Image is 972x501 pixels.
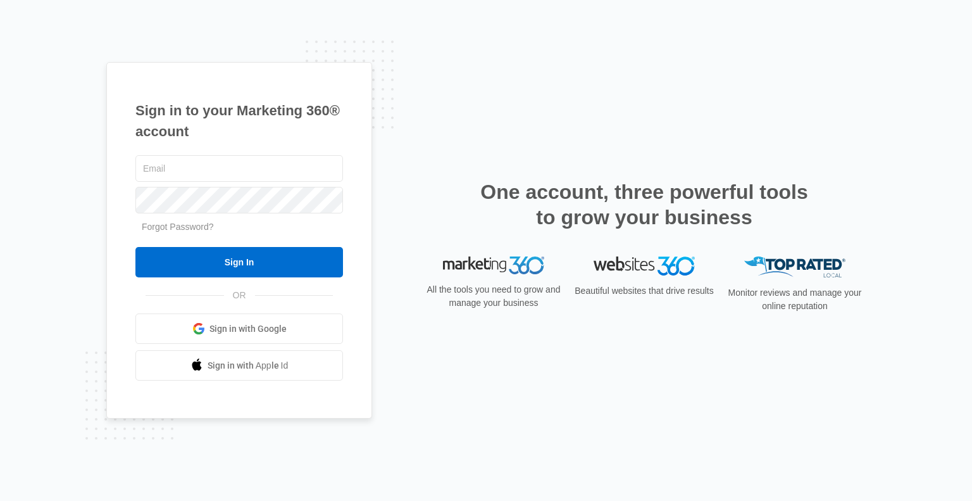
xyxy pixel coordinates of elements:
[135,350,343,381] a: Sign in with Apple Id
[135,314,343,344] a: Sign in with Google
[142,222,214,232] a: Forgot Password?
[135,100,343,142] h1: Sign in to your Marketing 360® account
[208,359,289,372] span: Sign in with Apple Id
[209,322,287,336] span: Sign in with Google
[135,155,343,182] input: Email
[724,286,866,313] p: Monitor reviews and manage your online reputation
[423,283,564,310] p: All the tools you need to grow and manage your business
[744,257,845,277] img: Top Rated Local
[443,257,544,274] img: Marketing 360
[135,247,343,277] input: Sign In
[477,179,812,230] h2: One account, three powerful tools to grow your business
[594,257,695,275] img: Websites 360
[224,289,255,302] span: OR
[573,284,715,298] p: Beautiful websites that drive results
